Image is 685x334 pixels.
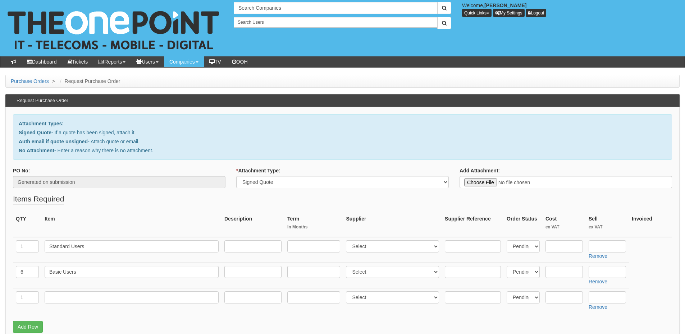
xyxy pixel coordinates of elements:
[42,212,222,237] th: Item
[131,56,164,67] a: Users
[287,224,340,230] small: In Months
[442,212,504,237] th: Supplier Reference
[13,167,30,174] label: PO No:
[234,17,438,28] input: Search Users
[589,253,607,259] a: Remove
[58,78,120,85] li: Request Purchase Order
[629,212,672,237] th: Invoiced
[13,212,42,237] th: QTY
[19,121,64,126] b: Attachment Types:
[589,304,607,310] a: Remove
[227,56,253,67] a: OOH
[13,94,72,107] h3: Request Purchase Order
[204,56,227,67] a: TV
[543,212,586,237] th: Cost
[460,167,500,174] label: Add Attachment:
[589,224,626,230] small: ex VAT
[462,9,492,17] button: Quick Links
[19,147,666,154] p: - Enter a reason why there is no attachment.
[222,212,284,237] th: Description
[13,194,64,205] legend: Items Required
[284,212,343,237] th: Term
[343,212,442,237] th: Supplier
[19,148,54,153] b: No Attachment
[11,78,49,84] a: Purchase Orders
[93,56,131,67] a: Reports
[526,9,546,17] a: Logout
[493,9,525,17] a: My Settings
[234,2,438,14] input: Search Companies
[586,212,629,237] th: Sell
[457,2,685,17] div: Welcome,
[545,224,583,230] small: ex VAT
[164,56,204,67] a: Companies
[22,56,62,67] a: Dashboard
[19,130,51,135] b: Signed Quote
[19,129,666,136] p: - If a quote has been signed, attach it.
[13,321,43,333] a: Add Row
[236,167,280,174] label: Attachment Type:
[484,3,526,8] b: [PERSON_NAME]
[50,78,57,84] span: >
[504,212,543,237] th: Order Status
[19,138,666,145] p: - Attach quote or email.
[19,139,88,144] b: Auth email if quote unsigned
[62,56,93,67] a: Tickets
[589,279,607,284] a: Remove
